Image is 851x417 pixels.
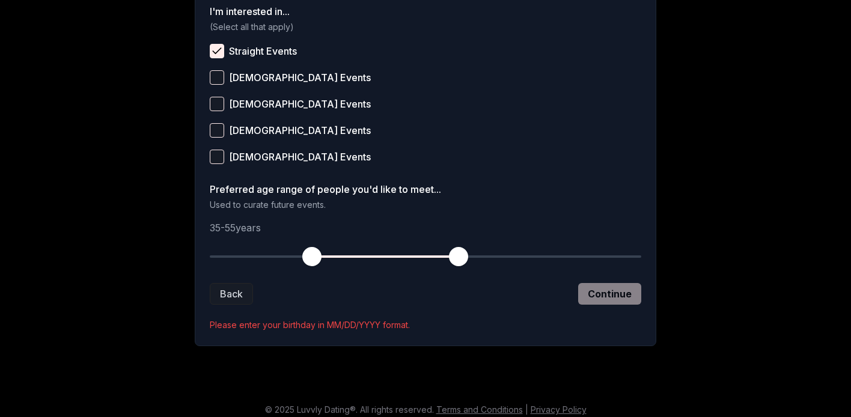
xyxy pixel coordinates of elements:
[210,184,641,194] label: Preferred age range of people you'd like to meet...
[229,46,297,56] span: Straight Events
[210,44,224,58] button: Straight Events
[531,404,587,415] a: Privacy Policy
[210,21,641,33] p: (Select all that apply)
[229,126,371,135] span: [DEMOGRAPHIC_DATA] Events
[210,199,641,211] p: Used to curate future events.
[229,73,371,82] span: [DEMOGRAPHIC_DATA] Events
[229,152,371,162] span: [DEMOGRAPHIC_DATA] Events
[229,99,371,109] span: [DEMOGRAPHIC_DATA] Events
[525,404,528,415] span: |
[210,319,641,331] p: Please enter your birthday in MM/DD/YYYY format.
[210,283,253,305] button: Back
[210,221,641,235] p: 35 - 55 years
[210,7,641,16] label: I'm interested in...
[210,123,224,138] button: [DEMOGRAPHIC_DATA] Events
[436,404,523,415] a: Terms and Conditions
[210,97,224,111] button: [DEMOGRAPHIC_DATA] Events
[210,70,224,85] button: [DEMOGRAPHIC_DATA] Events
[210,150,224,164] button: [DEMOGRAPHIC_DATA] Events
